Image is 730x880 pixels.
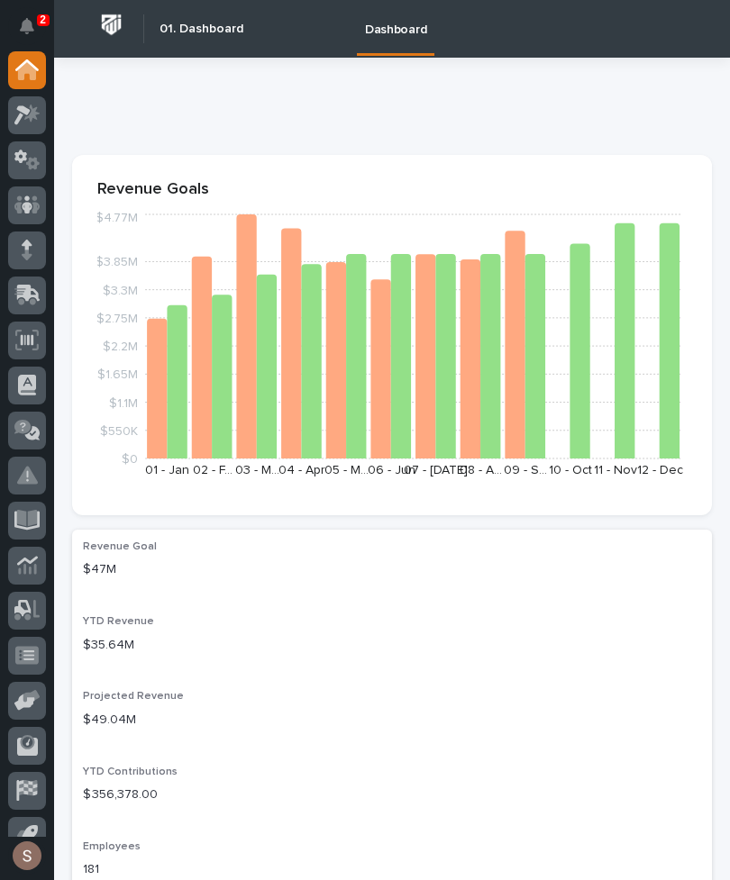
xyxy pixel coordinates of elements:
img: Workspace Logo [95,8,128,41]
tspan: $2.2M [103,340,138,353]
text: 04 - Apr [278,464,325,476]
text: 07 - [DATE] [404,464,468,476]
span: Employees [83,841,141,852]
text: 06 - Jun [368,464,415,476]
p: $49.04M [83,711,701,730]
text: 09 - S… [504,464,547,476]
text: 03 - M… [235,464,279,476]
h2: 01. Dashboard [160,18,243,40]
tspan: $1.65M [97,369,138,382]
span: YTD Contributions [83,767,178,777]
text: 11 - Nov [594,464,637,476]
tspan: $2.75M [96,313,138,325]
text: 02 - F… [193,464,233,476]
span: Projected Revenue [83,691,184,702]
button: Notifications [8,7,46,45]
p: 181 [83,860,701,879]
tspan: $550K [100,425,138,438]
p: 2 [40,14,46,26]
tspan: $1.1M [109,397,138,410]
text: 12 - Dec [637,464,683,476]
tspan: $3.3M [103,285,138,297]
tspan: $3.85M [96,257,138,269]
span: Revenue Goal [83,541,157,552]
text: 10 - Oct [549,464,592,476]
span: YTD Revenue [83,616,154,627]
p: Revenue Goals [97,180,687,200]
tspan: $4.77M [96,212,138,224]
p: $ 356,378.00 [83,785,701,804]
div: Notifications2 [23,18,46,47]
text: 05 - M… [324,464,369,476]
text: 01 - Jan [145,464,189,476]
text: 08 - A… [460,464,502,476]
p: $35.64M [83,636,701,655]
button: users-avatar [8,837,46,875]
p: $47M [83,560,701,579]
tspan: $0 [122,453,138,466]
